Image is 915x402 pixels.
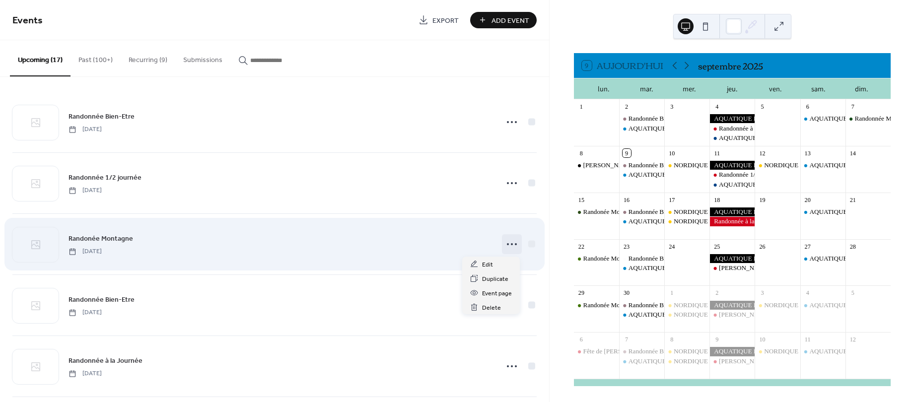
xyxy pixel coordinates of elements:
div: AQUATIQUE LONGE COTE [619,217,664,226]
div: ven. [754,78,797,99]
div: 6 [577,335,585,344]
div: 10 [668,149,676,157]
div: Randonnée à la journée [719,124,780,133]
div: 23 [623,242,631,251]
div: NORDIQUE [664,161,709,170]
div: NORDIQUE [664,357,709,366]
div: 22 [577,242,585,251]
div: 14 [848,149,857,157]
div: [PERSON_NAME] pleine lune [583,161,666,170]
div: Randonnée Bien-Etre [629,161,685,170]
button: Submissions [175,40,230,75]
div: 3 [668,102,676,111]
div: AQUATIQUE LONGE COTE [709,114,755,123]
div: 12 [848,335,857,344]
span: Export [432,15,459,26]
div: AQUATIQUE LONGE COTE PAGAIE [800,161,845,170]
div: 21 [848,196,857,204]
div: 6 [803,102,812,111]
span: Delete [482,303,501,313]
div: Randonée Montagne [574,254,619,263]
div: AQUATIQUE LONGE COTE PAGAIE [800,254,845,263]
div: septembre 2025 [698,59,763,72]
div: NORDIQUE [674,161,708,170]
div: NORDIQUE [674,310,708,319]
div: 5 [848,289,857,297]
div: mer. [668,78,711,99]
span: [DATE] [69,308,102,317]
span: [DATE] [69,186,102,195]
div: AQUATIQUE LONGE COTE [629,264,709,272]
a: Randonnée 1/2 journée [69,172,141,183]
div: Randonnée Bien-Etre [619,207,664,216]
div: NORDIQUE [674,357,708,366]
div: 1 [668,289,676,297]
div: Rando pleine lune [574,161,619,170]
div: Randonnée à la journée [709,124,755,133]
button: Past (100+) [70,40,121,75]
div: Randonnée 1/2 journée [709,170,755,179]
div: 11 [803,335,812,344]
div: Randonnée Bien-Etre [619,347,664,356]
div: [PERSON_NAME],née 1/2 Journée [719,357,814,366]
div: 26 [758,242,767,251]
div: 4 [803,289,812,297]
a: Randonnée à la Journée [69,355,142,366]
div: AQUATIQUE LONGE COTE [619,170,664,179]
div: NORDIQUE [755,347,800,356]
div: 25 [713,242,721,251]
div: Randonnée à la Journée [709,217,755,226]
div: Rando,née 1/2 Journée [709,357,755,366]
div: 24 [668,242,676,251]
div: NORDIQUE [755,301,800,310]
div: 8 [577,149,585,157]
div: 2 [623,102,631,111]
div: 2 [713,289,721,297]
div: NORDIQUE [674,207,708,216]
div: Randonnée Bien-Etre [619,254,664,263]
div: Rando,née 1/2 Journée [709,310,755,319]
div: 20 [803,196,812,204]
div: Randonnée Bien-Etre [619,114,664,123]
div: AQUATIQUE LONGE COTE PAGAIE [809,161,915,170]
div: [PERSON_NAME],née 1/2 Journée [719,264,814,272]
a: Export [411,12,466,28]
span: Event page [482,288,512,299]
div: AQUATIQUE LONGE COTE [629,124,709,133]
div: AQUATIQUE LONGE COTE PAGAIE [800,301,845,310]
span: [DATE] [69,369,102,378]
div: Fête de [PERSON_NAME] Roquefort des corbières [583,347,720,356]
div: Randonée Montagne [574,207,619,216]
div: NORDIQUE [664,207,709,216]
div: dim. [840,78,883,99]
div: NORDIQUE [755,161,800,170]
div: [PERSON_NAME],née 1/2 Journée [719,310,814,319]
div: NORDIQUE [764,347,798,356]
div: 10 [758,335,767,344]
a: Randonée Montagne [69,233,133,244]
div: 29 [577,289,585,297]
div: AQUATIQUE LONGE COTE [629,170,709,179]
div: Randonnée Bien-Etre [619,301,664,310]
span: Randonnée 1/2 journée [69,173,141,183]
div: 12 [758,149,767,157]
div: AQUATIQUE LONGE COTE PAGAIE [809,347,915,356]
div: AQUATIQUE LONGE COTE [619,310,664,319]
div: AQUATIQUE LONGE COTE PAGAIE [800,347,845,356]
div: AQUATIQUE LONGE COTE [709,207,755,216]
div: AQUATIQUE LONGE COTE [709,134,755,142]
div: 5 [758,102,767,111]
a: Add Event [470,12,537,28]
div: Randonée Montagne [583,301,638,310]
span: Randonnée Bien-Etre [69,295,135,305]
div: 9 [713,335,721,344]
div: jeu. [711,78,754,99]
div: AQUATIQUE LONGE COTE [619,124,664,133]
div: NORDIQUE [664,347,709,356]
div: 8 [668,335,676,344]
div: mar. [625,78,668,99]
div: AQUATIQUE LONGE COTE [719,180,799,189]
span: Duplicate [482,274,508,284]
div: AQUATIQUE LONGE COTE PAGAIE [809,114,915,123]
div: AQUATIQUE LONGE COTE [619,264,664,272]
